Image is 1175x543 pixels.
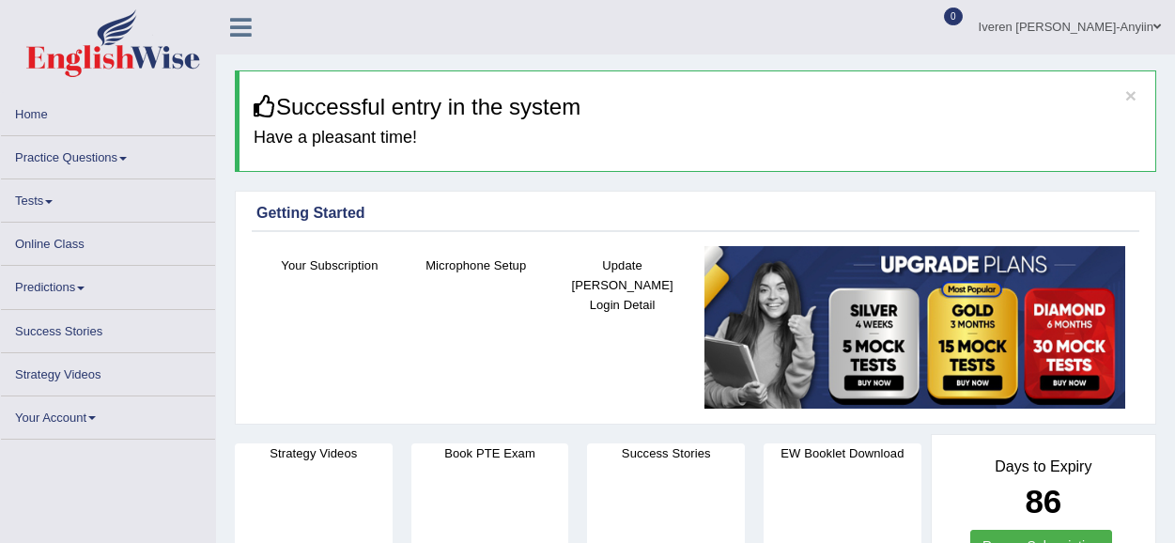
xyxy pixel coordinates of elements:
h4: Book PTE Exam [411,443,569,463]
h4: Have a pleasant time! [254,129,1141,147]
button: × [1125,85,1136,105]
a: Strategy Videos [1,353,215,390]
a: Online Class [1,223,215,259]
b: 86 [1025,483,1061,520]
h4: Your Subscription [266,256,394,275]
h3: Successful entry in the system [254,95,1141,119]
a: Success Stories [1,310,215,347]
a: Predictions [1,266,215,303]
img: small5.jpg [704,246,1125,409]
h4: Strategy Videos [235,443,393,463]
a: Home [1,93,215,130]
a: Tests [1,179,215,216]
div: Getting Started [256,202,1135,225]
h4: Microphone Setup [412,256,540,275]
a: Practice Questions [1,136,215,173]
a: Your Account [1,396,215,433]
h4: Success Stories [587,443,745,463]
h4: Days to Expiry [952,458,1135,475]
h4: Update [PERSON_NAME] Login Detail [559,256,687,315]
h4: EW Booklet Download [764,443,921,463]
span: 0 [944,8,963,25]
